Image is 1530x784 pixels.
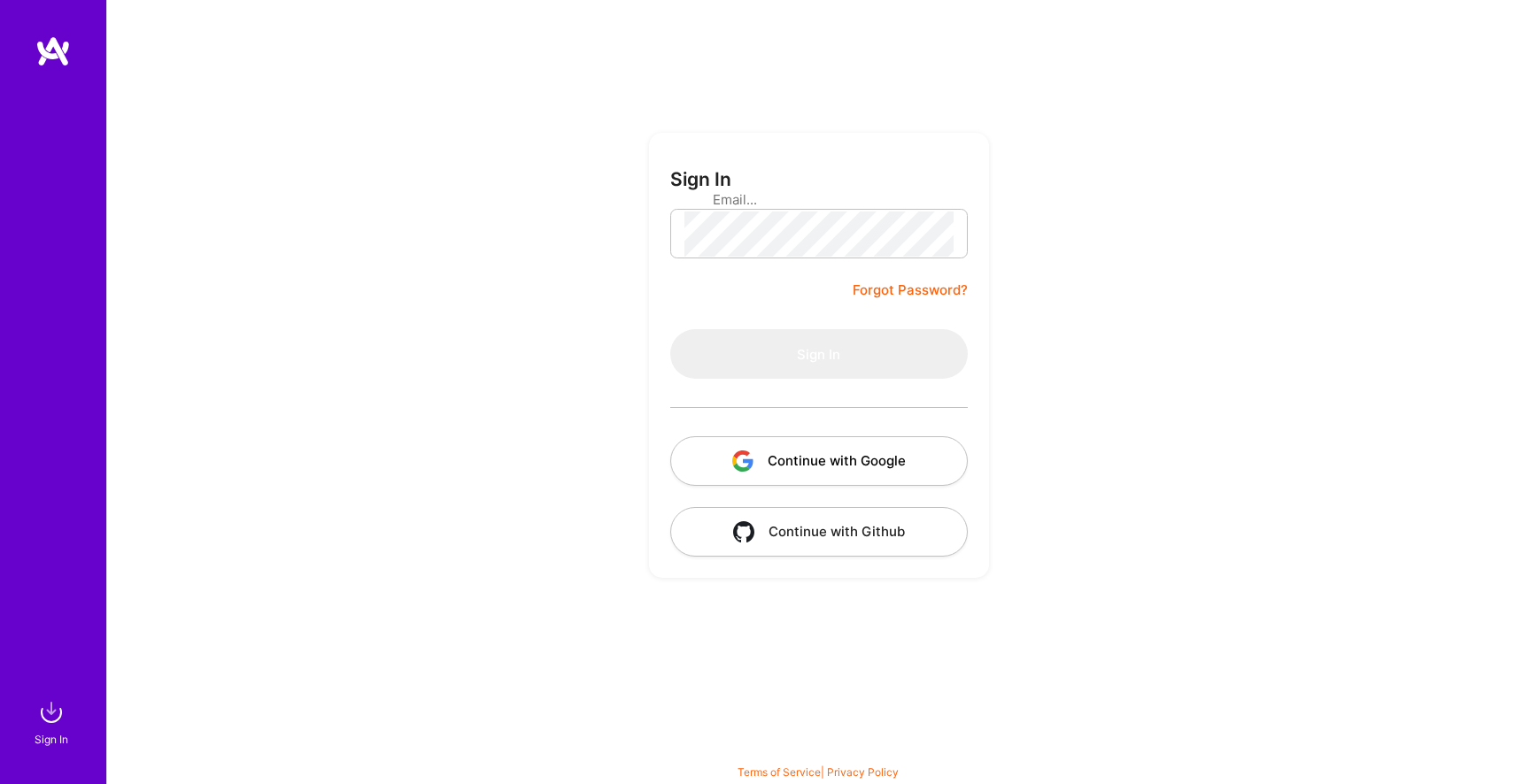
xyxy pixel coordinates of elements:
a: Forgot Password? [853,280,968,301]
div: © 2025 ATeams Inc., All rights reserved. [106,731,1530,775]
span: | [738,765,899,779]
button: Continue with Github [670,507,968,557]
img: icon [733,521,754,542]
button: Sign In [670,329,968,379]
button: Continue with Google [670,436,968,486]
img: sign in [34,695,69,730]
div: Sign In [35,730,68,749]
img: logo [35,35,71,67]
input: Email... [713,177,925,222]
a: sign inSign In [37,695,69,749]
a: Privacy Policy [827,765,899,779]
h3: Sign In [670,168,731,190]
a: Terms of Service [738,765,821,779]
img: icon [732,450,753,472]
